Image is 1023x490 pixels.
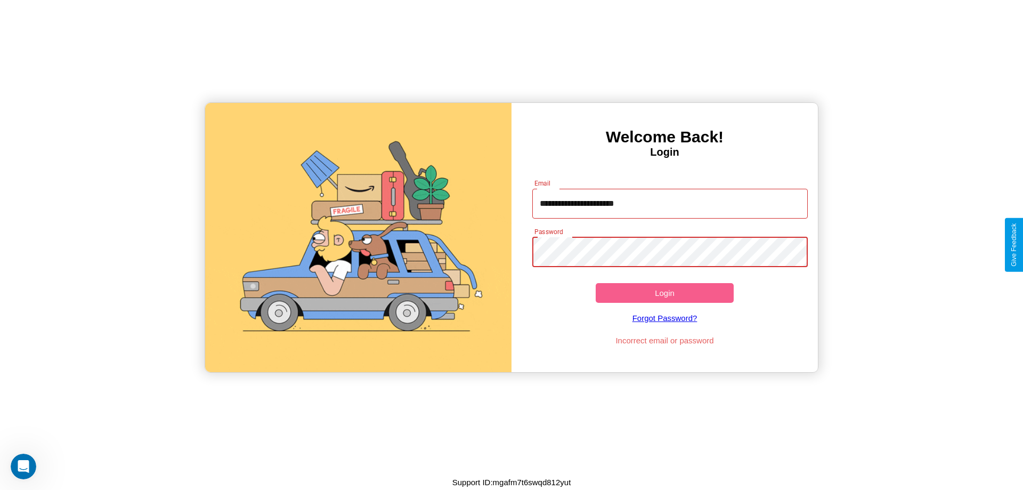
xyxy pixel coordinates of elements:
p: Support ID: mgafm7t6swqd812yut [452,475,571,489]
iframe: Intercom live chat [11,454,36,479]
label: Email [534,179,551,188]
h3: Welcome Back! [511,128,818,146]
h4: Login [511,146,818,158]
button: Login [596,283,734,303]
label: Password [534,227,563,236]
img: gif [205,103,511,372]
div: Give Feedback [1010,223,1018,267]
a: Forgot Password? [527,303,803,333]
p: Incorrect email or password [527,333,803,348]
